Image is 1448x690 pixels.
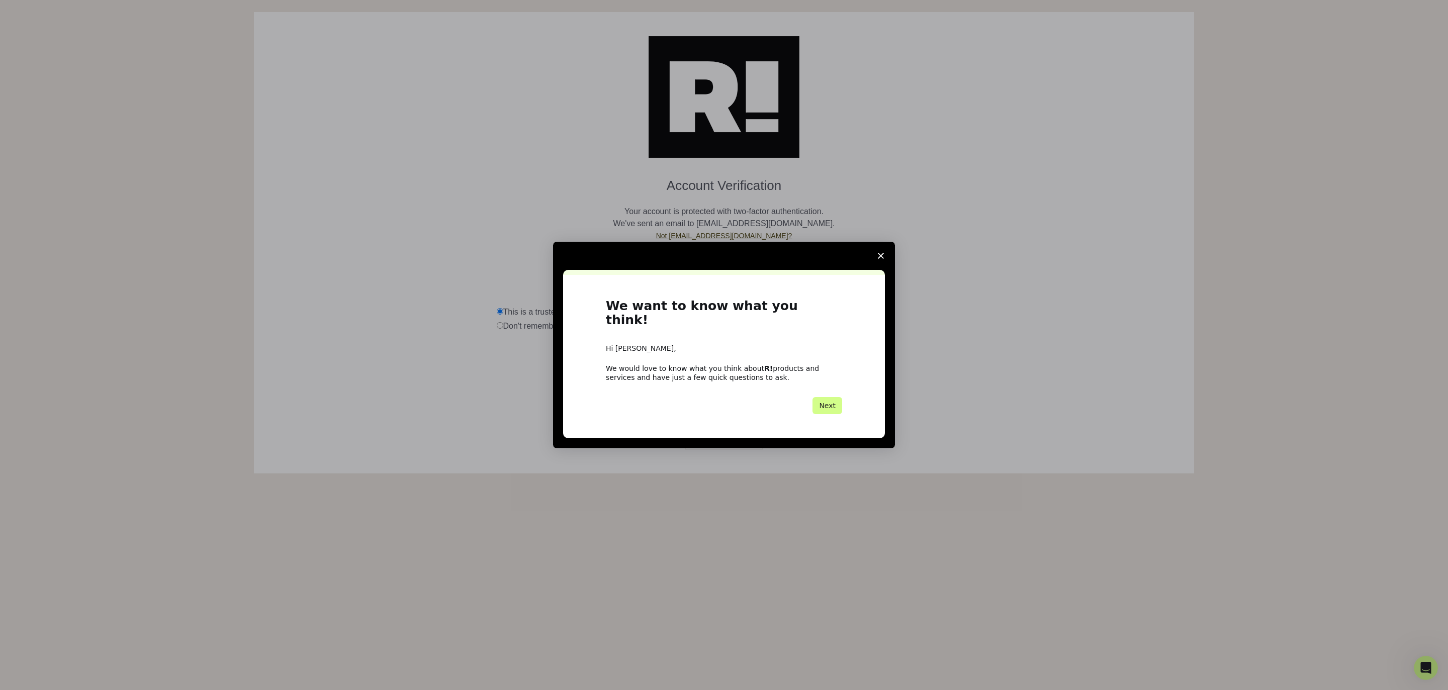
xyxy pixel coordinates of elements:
[764,364,773,372] b: R!
[606,364,842,382] div: We would love to know what you think about products and services and have just a few quick questi...
[812,397,842,414] button: Next
[606,299,842,334] h1: We want to know what you think!
[606,344,842,354] div: Hi [PERSON_NAME],
[867,242,895,270] span: Close survey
